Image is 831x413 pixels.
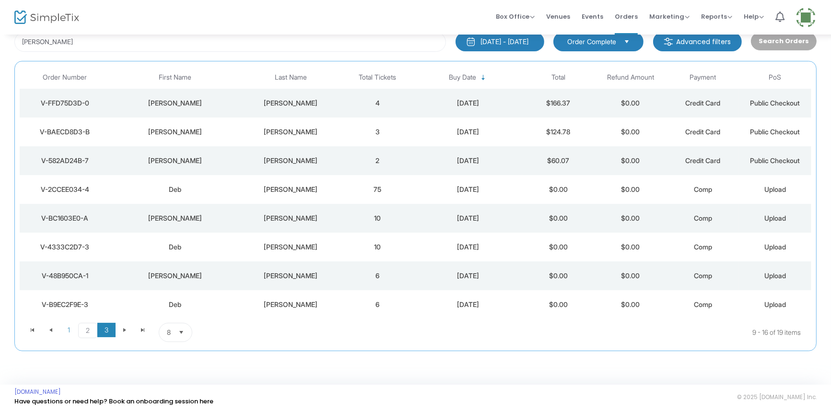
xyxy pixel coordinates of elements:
td: 10 [341,204,414,233]
span: First Name [159,73,191,82]
span: Go to the previous page [42,323,60,337]
span: Go to the previous page [47,326,55,334]
button: [DATE] - [DATE] [456,32,544,51]
div: V-2CCEE034-4 [22,185,107,194]
span: Credit Card [685,128,720,136]
div: Data table [20,66,811,319]
div: Deb [112,185,237,194]
div: 8/20/2025 [416,213,520,223]
td: $0.00 [595,175,667,204]
span: Help [744,12,764,21]
div: Kristy [112,98,237,108]
div: 8/20/2025 [416,242,520,252]
button: Select [620,36,633,47]
td: $166.37 [522,89,595,118]
td: $124.78 [522,118,595,146]
td: $0.00 [522,204,595,233]
span: Venues [546,4,570,29]
m-button: Advanced filters [653,32,742,51]
div: V-BC1603E0-A [22,213,107,223]
td: 10 [341,233,414,261]
td: 6 [341,261,414,290]
span: Comp [694,185,712,193]
div: 9/5/2025 [416,98,520,108]
span: Comp [694,243,712,251]
div: Benes [243,156,339,165]
button: Select [175,323,188,342]
td: $0.00 [522,233,595,261]
span: Go to the next page [116,323,134,337]
span: Comp [694,300,712,308]
a: [DOMAIN_NAME] [14,388,61,396]
div: Deb [112,300,237,309]
span: Go to the last page [139,326,147,334]
td: $60.07 [522,146,595,175]
td: $0.00 [522,290,595,319]
div: V-FFD75D3D-0 [22,98,107,108]
td: $0.00 [595,290,667,319]
div: Benes [243,185,339,194]
span: Order Number [43,73,87,82]
span: Upload [764,271,786,280]
span: Go to the next page [121,326,129,334]
img: monthly [466,37,476,47]
td: $0.00 [522,261,595,290]
span: Upload [764,185,786,193]
span: Comp [694,214,712,222]
div: Nicole [112,127,237,137]
span: Credit Card [685,156,720,165]
td: $0.00 [595,204,667,233]
th: Total [522,66,595,89]
span: Events [582,4,603,29]
span: Comp [694,271,712,280]
span: Marketing [649,12,690,21]
td: 4 [341,89,414,118]
td: 2 [341,146,414,175]
td: $0.00 [595,261,667,290]
span: Last Name [275,73,307,82]
div: V-582AD24B-7 [22,156,107,165]
span: 8 [167,328,171,337]
div: Benes [243,127,339,137]
td: $0.00 [595,118,667,146]
div: Anne [112,213,237,223]
td: $0.00 [595,146,667,175]
td: $0.00 [595,89,667,118]
div: Deb [112,242,237,252]
td: $0.00 [522,175,595,204]
span: Public Checkout [750,156,800,165]
a: Have questions or need help? Book an onboarding session here [14,397,213,406]
span: Sortable [480,74,487,82]
img: filter [664,37,673,47]
span: Public Checkout [750,128,800,136]
th: Total Tickets [341,66,414,89]
span: Page 1 [60,323,78,337]
div: Benes [243,98,339,108]
div: Benes [243,242,339,252]
div: Benes [243,300,339,309]
td: 6 [341,290,414,319]
span: Go to the first page [29,326,36,334]
div: Lisa [112,156,237,165]
div: Anne [112,271,237,281]
span: Credit Card [685,99,720,107]
span: Page 2 [78,323,97,338]
span: © 2025 [DOMAIN_NAME] Inc. [737,393,817,401]
td: 75 [341,175,414,204]
span: Order Complete [567,37,616,47]
span: Payment [690,73,716,82]
td: $0.00 [595,233,667,261]
span: Box Office [496,12,535,21]
span: Upload [764,243,786,251]
kendo-pager-info: 9 - 16 of 19 items [288,323,801,342]
span: Buy Date [449,73,476,82]
div: V-4333C2D7-3 [22,242,107,252]
span: Orders [615,4,638,29]
span: Public Checkout [750,99,800,107]
span: Reports [701,12,732,21]
span: Page 3 [97,323,116,337]
span: Upload [764,214,786,222]
div: V-BAECD8D3-B [22,127,107,137]
div: 9/5/2025 [416,127,520,137]
div: Daffer [243,213,339,223]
